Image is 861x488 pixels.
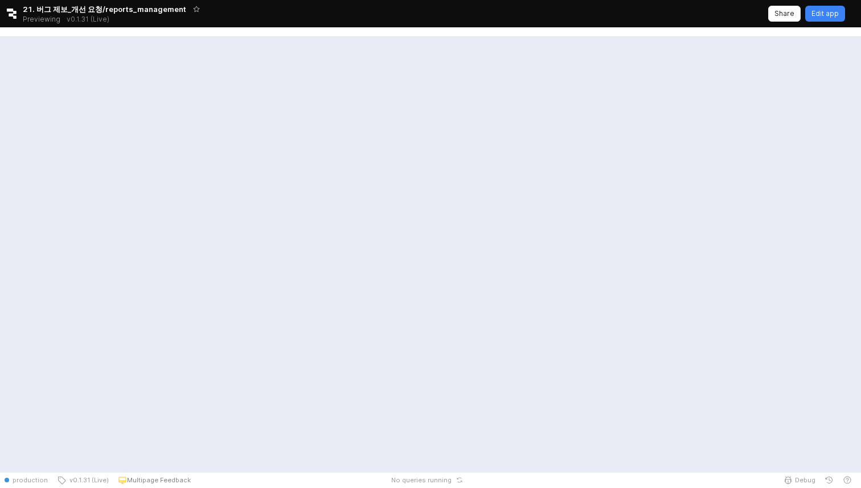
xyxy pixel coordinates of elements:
button: Multipage Feedback [113,472,195,488]
span: production [13,475,48,485]
p: Share [774,9,794,18]
p: Multipage Feedback [127,475,191,485]
div: Previewing v0.1.31 (Live) [23,11,116,27]
p: Edit app [811,9,839,18]
span: v0.1.31 (Live) [66,475,109,485]
button: Releases and History [60,11,116,27]
button: Edit app [805,6,845,22]
button: Debug [779,472,820,488]
span: 21. 버그 제보_개선 요청/reports_management [23,3,186,15]
button: Help [838,472,856,488]
button: Share app [768,6,801,22]
button: v0.1.31 (Live) [52,472,113,488]
span: Debug [795,475,815,485]
button: History [820,472,838,488]
button: Add app to favorites [191,3,202,15]
p: v0.1.31 (Live) [67,15,109,24]
span: Previewing [23,14,60,25]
